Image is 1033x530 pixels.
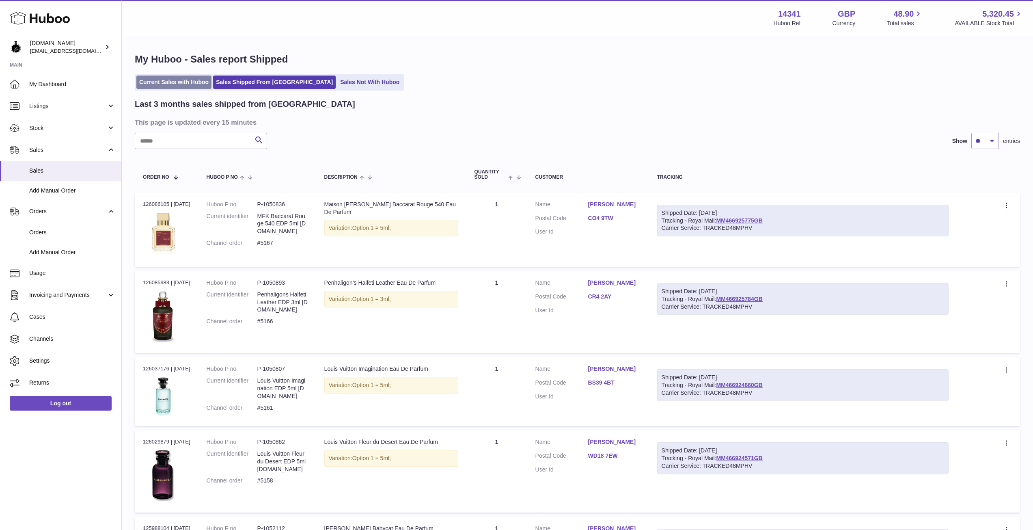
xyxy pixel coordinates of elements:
[535,393,588,400] dt: User Id
[29,124,107,132] span: Stock
[257,365,308,373] dd: P-1050807
[30,39,103,55] div: [DOMAIN_NAME]
[535,307,588,314] dt: User Id
[588,201,641,208] a: [PERSON_NAME]
[29,208,107,215] span: Orders
[29,313,115,321] span: Cases
[657,369,949,401] div: Tracking - Royal Mail:
[662,447,944,454] div: Shipped Date: [DATE]
[588,365,641,373] a: [PERSON_NAME]
[143,448,183,502] img: LV_Fleur_du_Desert.jpg
[207,365,257,373] dt: Huboo P no
[662,303,944,311] div: Carrier Service: TRACKED48MPHV
[662,389,944,397] div: Carrier Service: TRACKED48MPHV
[466,271,527,353] td: 1
[535,293,588,303] dt: Postal Code
[29,291,107,299] span: Invoicing and Payments
[955,19,1023,27] span: AVAILABLE Stock Total
[29,229,115,236] span: Orders
[952,137,967,145] label: Show
[324,291,458,307] div: Variation:
[466,430,527,513] td: 1
[352,296,391,302] span: Option 1 = 3ml;
[324,365,458,373] div: Louis Vuitton Imagination Eau De Parfum
[324,438,458,446] div: Louis Vuitton Fleur du Desert Eau De Parfum
[324,175,358,180] span: Description
[30,48,119,54] span: [EMAIL_ADDRESS][DOMAIN_NAME]
[257,239,308,247] dd: #5167
[838,9,855,19] strong: GBP
[207,450,257,473] dt: Current identifier
[657,205,949,237] div: Tracking - Royal Mail:
[324,279,458,287] div: Penhaligon’s Halfeti Leather Eau De Parfum
[207,279,257,287] dt: Huboo P no
[716,455,762,461] a: MM466924571GB
[657,283,949,315] div: Tracking - Royal Mail:
[257,212,308,236] dd: MFK Baccarat Rouge 540 EDP 5ml [DOMAIN_NAME]
[887,19,923,27] span: Total sales
[778,9,801,19] strong: 14341
[29,146,107,154] span: Sales
[136,76,211,89] a: Current Sales with Huboo
[716,217,762,224] a: MM466925775GB
[135,118,1018,127] h3: This page is updated every 15 minutes
[207,404,257,412] dt: Channel order
[257,318,308,325] dd: #5166
[657,175,949,180] div: Tracking
[662,374,944,381] div: Shipped Date: [DATE]
[774,19,801,27] div: Huboo Ref
[29,379,115,387] span: Returns
[10,396,112,411] a: Log out
[29,167,115,175] span: Sales
[588,214,641,222] a: CO4 9TW
[135,99,355,110] h2: Last 3 months sales shipped from [GEOGRAPHIC_DATA]
[135,53,1020,66] h1: My Huboo - Sales report Shipped
[324,201,458,216] div: Maison [PERSON_NAME] Baccarat Rouge 540 Eau De Parfum
[257,291,308,314] dd: Penhaligons Halfeti Leather EDP 3ml [DOMAIN_NAME]
[10,41,22,53] img: theperfumesampler@gmail.com
[535,466,588,474] dt: User Id
[324,220,458,236] div: Variation:
[207,175,238,180] span: Huboo P no
[982,9,1014,19] span: 5,320.45
[29,80,115,88] span: My Dashboard
[466,357,527,426] td: 1
[337,76,402,89] a: Sales Not With Huboo
[207,239,257,247] dt: Channel order
[662,224,944,232] div: Carrier Service: TRACKED48MPHV
[207,212,257,236] dt: Current identifier
[207,201,257,208] dt: Huboo P no
[257,279,308,287] dd: P-1050893
[474,169,507,180] span: Quantity Sold
[324,450,458,467] div: Variation:
[662,462,944,470] div: Carrier Service: TRACKED48MPHV
[352,382,391,388] span: Option 1 = 5ml;
[535,365,588,375] dt: Name
[535,438,588,448] dt: Name
[535,228,588,236] dt: User Id
[535,379,588,389] dt: Postal Code
[466,193,527,267] td: 1
[535,201,588,210] dt: Name
[352,455,391,461] span: Option 1 = 5ml;
[535,452,588,462] dt: Postal Code
[716,382,762,388] a: MM466924660GB
[29,249,115,256] span: Add Manual Order
[29,357,115,365] span: Settings
[257,404,308,412] dd: #5161
[662,209,944,217] div: Shipped Date: [DATE]
[213,76,336,89] a: Sales Shipped From [GEOGRAPHIC_DATA]
[29,102,107,110] span: Listings
[588,438,641,446] a: [PERSON_NAME]
[29,187,115,195] span: Add Manual Order
[588,279,641,287] a: [PERSON_NAME]
[143,279,190,286] div: 126085983 | [DATE]
[588,293,641,301] a: CR4 2AY
[29,335,115,343] span: Channels
[657,442,949,474] div: Tracking - Royal Mail:
[207,377,257,400] dt: Current identifier
[1003,137,1020,145] span: entries
[324,377,458,394] div: Variation:
[535,175,641,180] div: Customer
[143,289,183,343] img: halfetiLeather.jpg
